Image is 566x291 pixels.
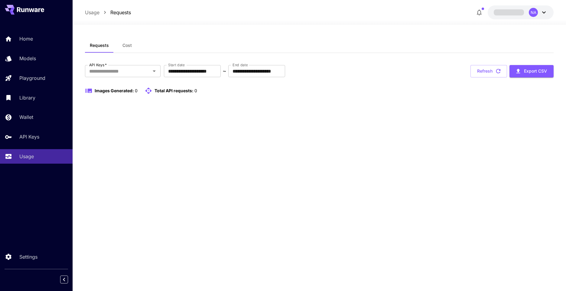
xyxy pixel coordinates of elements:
p: Settings [19,253,37,260]
span: Requests [90,43,109,48]
button: NA [488,5,554,19]
label: Start date [168,62,185,67]
button: Export CSV [509,65,554,77]
div: NA [529,8,538,17]
button: Open [150,67,158,75]
p: Home [19,35,33,42]
a: Requests [110,9,131,16]
label: End date [233,62,248,67]
nav: breadcrumb [85,9,131,16]
p: Library [19,94,35,101]
span: Total API requests: [155,88,194,93]
span: 0 [194,88,197,93]
p: ~ [223,67,226,75]
a: Usage [85,9,99,16]
button: Collapse sidebar [60,276,68,283]
p: Usage [19,153,34,160]
p: Wallet [19,113,33,121]
p: Models [19,55,36,62]
button: Refresh [470,65,507,77]
span: 0 [135,88,138,93]
p: API Keys [19,133,39,140]
span: Cost [122,43,132,48]
p: Playground [19,74,45,82]
div: Collapse sidebar [65,274,73,285]
label: API Keys [89,62,107,67]
span: Images Generated: [95,88,134,93]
